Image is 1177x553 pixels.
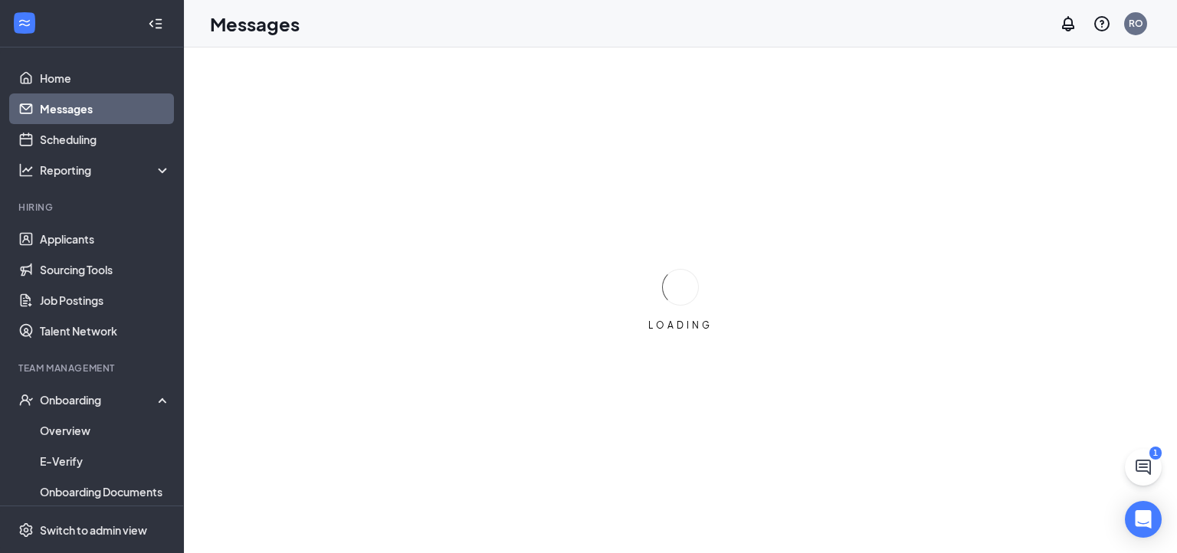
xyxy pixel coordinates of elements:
[17,15,32,31] svg: WorkstreamLogo
[40,522,147,538] div: Switch to admin view
[18,362,168,375] div: Team Management
[18,522,34,538] svg: Settings
[1134,458,1152,476] svg: ChatActive
[1129,17,1143,30] div: RO
[210,11,300,37] h1: Messages
[1125,449,1162,486] button: ChatActive
[18,162,34,178] svg: Analysis
[18,392,34,407] svg: UserCheck
[1093,15,1111,33] svg: QuestionInfo
[40,446,171,476] a: E-Verify
[1125,501,1162,538] div: Open Intercom Messenger
[40,162,172,178] div: Reporting
[1149,447,1162,460] div: 1
[40,415,171,446] a: Overview
[40,124,171,155] a: Scheduling
[40,224,171,254] a: Applicants
[40,254,171,285] a: Sourcing Tools
[40,476,171,507] a: Onboarding Documents
[40,63,171,93] a: Home
[642,319,719,332] div: LOADING
[40,285,171,316] a: Job Postings
[40,93,171,124] a: Messages
[40,316,171,346] a: Talent Network
[18,201,168,214] div: Hiring
[40,392,158,407] div: Onboarding
[1059,15,1077,33] svg: Notifications
[148,16,163,31] svg: Collapse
